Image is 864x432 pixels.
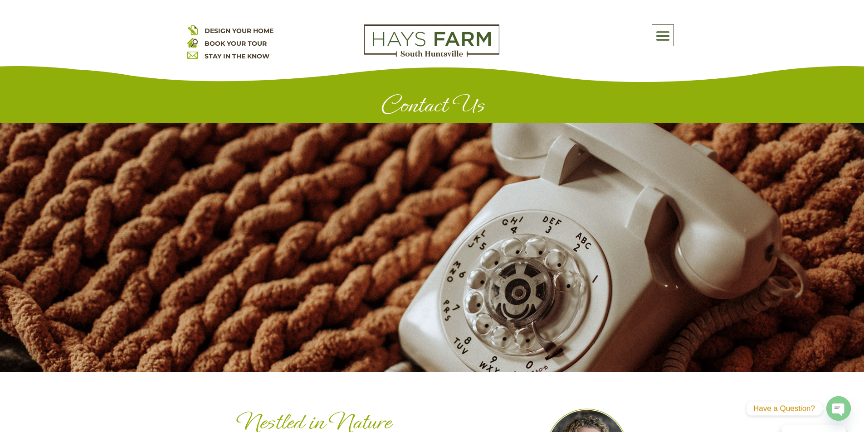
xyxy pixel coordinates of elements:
a: BOOK YOUR TOUR [205,39,267,48]
a: STAY IN THE KNOW [205,52,269,60]
a: hays farm homes huntsville development [364,51,499,59]
img: book your home tour [187,37,198,48]
h1: Contact Us [187,91,677,123]
img: Logo [364,24,499,57]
